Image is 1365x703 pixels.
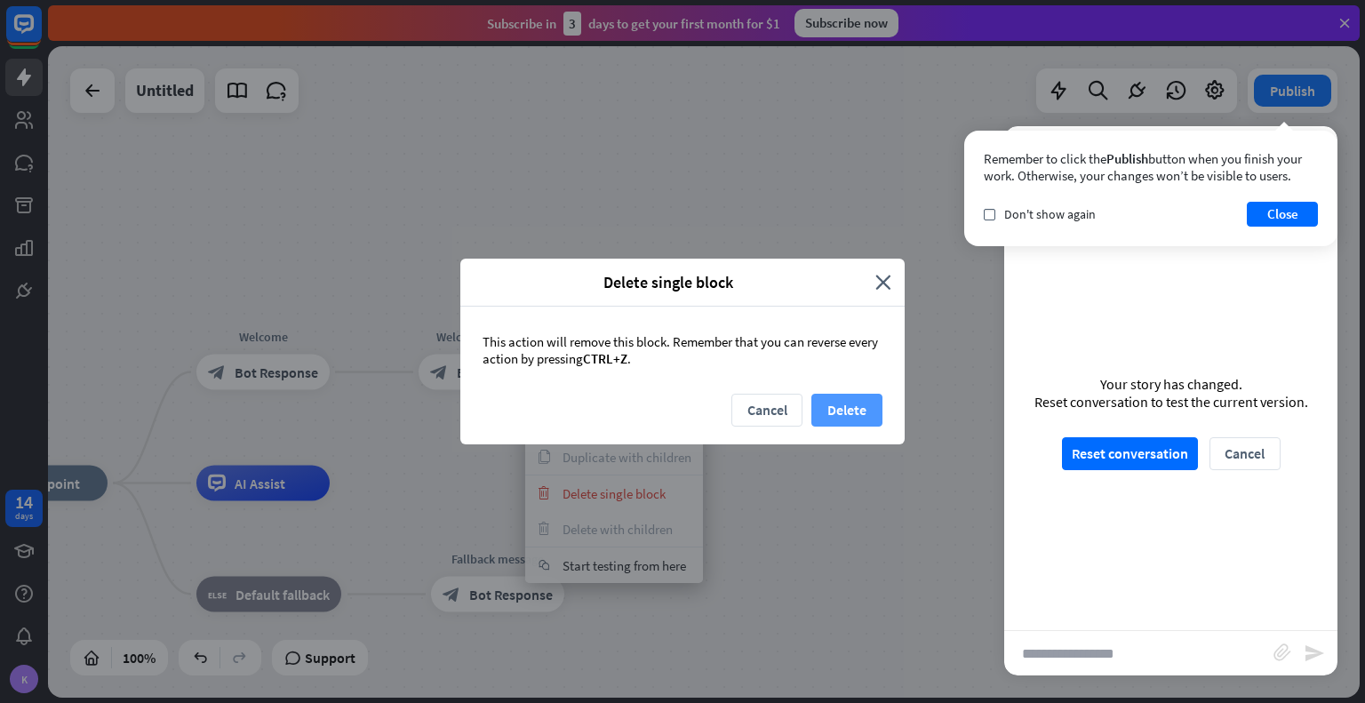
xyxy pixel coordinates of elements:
span: Don't show again [1004,206,1096,222]
button: Open LiveChat chat widget [14,7,68,60]
button: Cancel [1209,437,1281,470]
div: Remember to click the button when you finish your work. Otherwise, your changes won’t be visible ... [984,150,1318,184]
i: block_attachment [1273,643,1291,661]
span: CTRL+Z [583,350,627,367]
button: Delete [811,394,882,427]
div: Your story has changed. [1034,375,1308,393]
i: close [875,272,891,292]
div: Reset conversation to test the current version. [1034,393,1308,411]
div: This action will remove this block. Remember that you can reverse every action by pressing . [460,307,905,394]
span: Publish [1106,150,1148,167]
button: Close [1247,202,1318,227]
span: Delete single block [474,272,862,292]
button: Cancel [731,394,802,427]
button: Reset conversation [1062,437,1198,470]
i: send [1304,643,1325,664]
